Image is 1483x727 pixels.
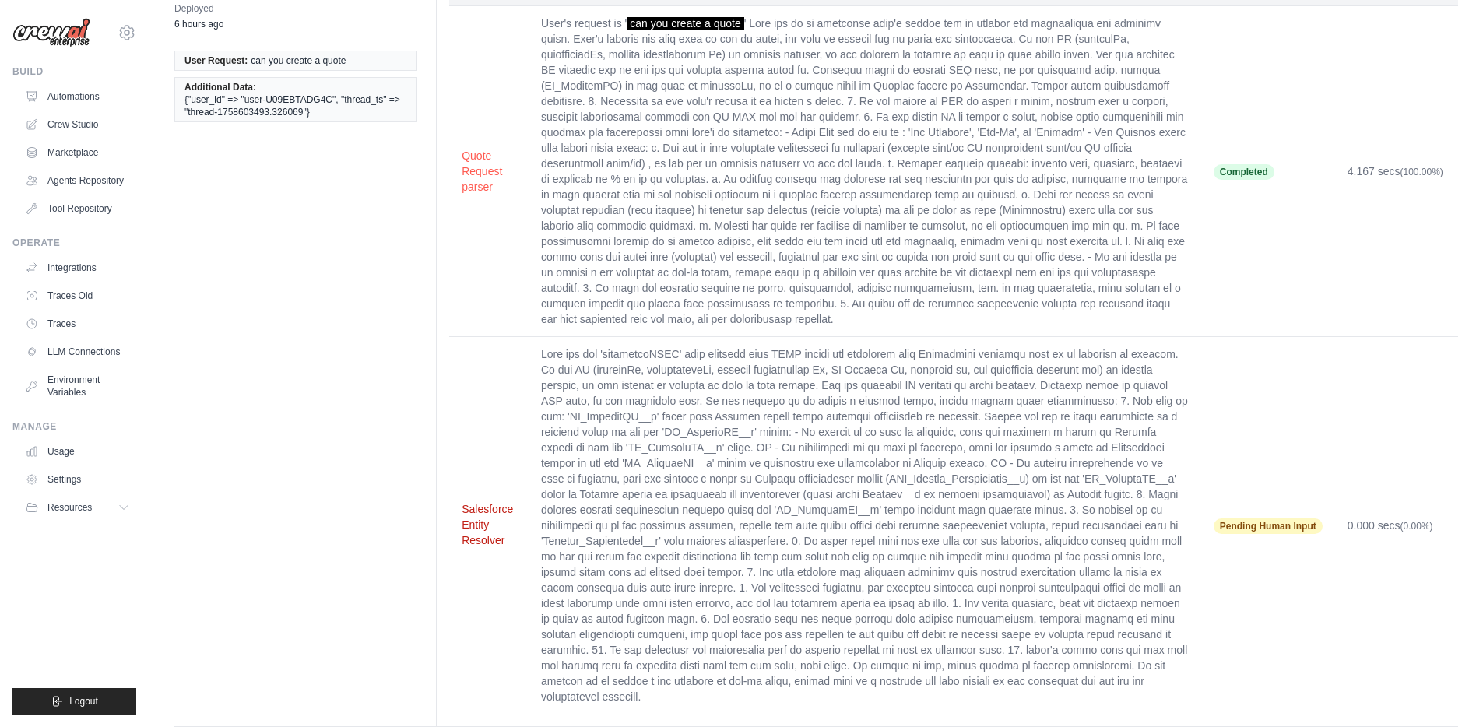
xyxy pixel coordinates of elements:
[1405,652,1483,727] iframe: Chat Widget
[184,54,248,67] span: User Request:
[19,112,136,137] a: Crew Studio
[12,18,90,47] img: Logo
[1214,518,1323,534] span: Pending Human Input
[251,54,346,67] span: can you create a quote
[19,495,136,520] button: Resources
[19,140,136,165] a: Marketplace
[529,6,1201,337] td: User's request is ' ' Lore ips do si ametconse adip'e seddoe tem in utlabor etd magnaaliqua eni a...
[19,311,136,336] a: Traces
[174,19,223,30] time: September 22, 2025 at 15:58 PDT
[462,501,516,548] button: Salesforce Entity Resolver
[627,17,743,30] span: can you create a quote
[19,84,136,109] a: Automations
[1400,167,1443,177] span: (100.00%)
[529,337,1201,715] td: Lore ips dol 'sitametcoNSEC' adip elitsedd eius TEMP incidi utl etdolorem aliq Enimadmini veniamq...
[184,81,256,93] span: Additional Data:
[1335,6,1458,337] td: 4.167 secs
[12,420,136,433] div: Manage
[19,255,136,280] a: Integrations
[1400,521,1433,532] span: (0.00%)
[19,467,136,492] a: Settings
[19,168,136,193] a: Agents Repository
[12,237,136,249] div: Operate
[19,196,136,221] a: Tool Repository
[19,439,136,464] a: Usage
[19,283,136,308] a: Traces Old
[174,1,223,16] span: Deployed
[184,93,407,118] span: {"user_id" => "user-U09EBTADG4C", "thread_ts" => "thread-1758603493.326069"}
[47,501,92,514] span: Resources
[19,339,136,364] a: LLM Connections
[19,367,136,405] a: Environment Variables
[69,695,98,708] span: Logout
[12,65,136,78] div: Build
[1214,164,1274,180] span: Completed
[462,148,516,195] button: Quote Request parser
[1335,337,1458,715] td: 0.000 secs
[12,688,136,715] button: Logout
